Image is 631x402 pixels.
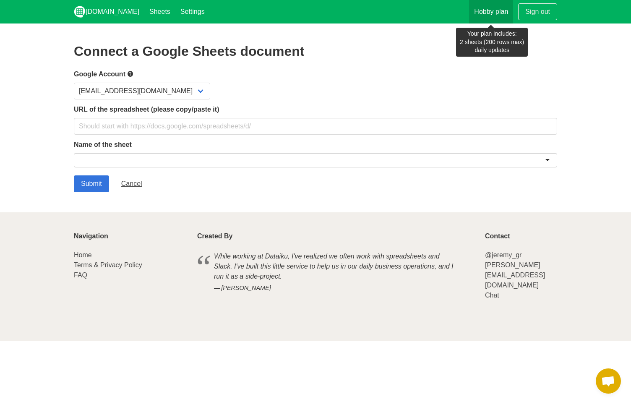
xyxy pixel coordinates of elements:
[214,284,458,293] cite: [PERSON_NAME]
[74,44,557,59] h2: Connect a Google Sheets document
[197,250,475,294] blockquote: While working at Dataiku, I've realized we often work with spreadsheets and Slack. I've built thi...
[518,3,557,20] a: Sign out
[74,6,86,18] img: logo_v2_white.png
[74,104,557,115] label: URL of the spreadsheet (please copy/paste it)
[74,140,557,150] label: Name of the sheet
[485,251,521,258] a: @jeremy_gr
[485,261,545,289] a: [PERSON_NAME][EMAIL_ADDRESS][DOMAIN_NAME]
[74,261,142,269] a: Terms & Privacy Policy
[74,175,109,192] input: Submit
[74,271,87,279] a: FAQ
[485,232,557,240] p: Contact
[596,368,621,394] a: Open chat
[74,251,92,258] a: Home
[485,292,499,299] a: Chat
[197,232,475,240] p: Created By
[74,232,187,240] p: Navigation
[114,175,149,192] a: Cancel
[74,118,557,135] input: Should start with https://docs.google.com/spreadsheets/d/
[74,69,557,79] label: Google Account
